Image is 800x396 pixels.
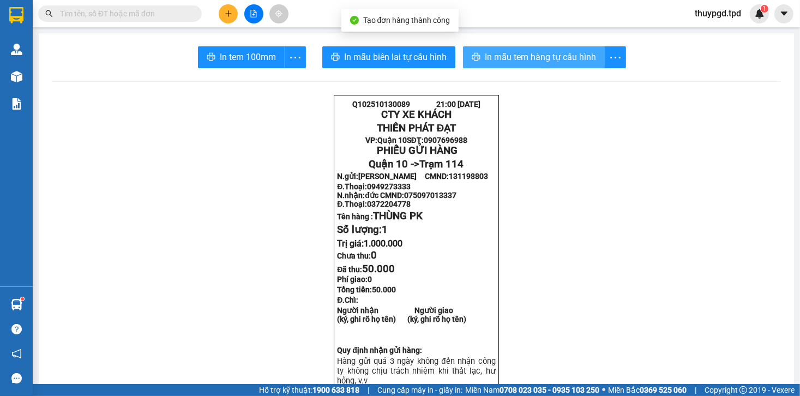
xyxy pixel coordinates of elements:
strong: N.gửi: [337,172,488,181]
span: Hàng gửi quá 3 ngày không đến nhận công ty không chịu trách nhiệm khi thất lạc, hư hỏn... [337,356,495,386]
span: Miền Bắc [608,384,687,396]
img: logo-vxr [9,7,23,23]
strong: Đ.Thoại: [337,182,411,191]
span: file-add [250,10,257,17]
span: 0 [368,275,372,284]
span: Đ.Chỉ: [337,296,358,304]
button: printerIn mẫu tem hàng tự cấu hình [463,46,605,68]
span: [DATE] [458,100,480,109]
span: Gửi: [9,10,26,22]
span: In tem 100mm [220,50,276,64]
span: Tạo đơn hàng thành công [363,16,450,25]
strong: (ký, ghi rõ họ tên) (ký, ghi rõ họ tên) [337,315,466,323]
span: Nhận: [85,10,111,22]
span: Cung cấp máy in - giấy in: [377,384,462,396]
button: printerIn mẫu biên lai tự cấu hình [322,46,455,68]
span: 0949273333 [367,182,411,191]
span: 131198803 [449,172,488,181]
button: plus [219,4,238,23]
span: 1 [762,5,766,13]
div: Quận 10 [9,9,77,22]
span: Trị giá: [337,238,402,249]
span: Hỗ trợ kỹ thuật: [259,384,359,396]
span: Trạm 114 [419,158,464,170]
span: thuypgd.tpd [686,7,750,20]
span: search [45,10,53,17]
span: 50.000 [372,285,396,294]
strong: Người nhận Người giao [337,306,453,315]
span: caret-down [779,9,789,19]
button: more [284,46,306,68]
strong: 1900 633 818 [312,386,359,394]
img: warehouse-icon [11,44,22,55]
span: | [695,384,696,396]
span: 1 [382,224,388,236]
div: Trạm 114 [85,9,172,22]
span: ⚪️ [602,388,605,392]
span: check-circle [350,16,359,25]
span: 075097013337 [404,191,456,200]
span: Q102510130089 [352,100,410,109]
span: aim [275,10,282,17]
strong: 0708 023 035 - 0935 103 250 [500,386,599,394]
span: Quận 10 [377,136,407,145]
span: 50.000 [362,263,395,275]
strong: Chưa thu: [337,251,377,260]
strong: Quy định nhận gửi hàng: [337,346,422,355]
span: 21:00 [436,100,456,109]
strong: VP: SĐT: [365,136,467,145]
span: 1.000.000 [364,238,402,249]
div: Tên hàng: bọc hồng giấy in ( : 1 ) [9,77,172,104]
span: [PERSON_NAME] CMND: [358,172,488,181]
sup: 1 [21,297,24,301]
strong: Phí giao: [337,275,372,284]
span: notification [11,349,22,359]
span: | [368,384,369,396]
img: solution-icon [11,98,22,110]
button: more [604,46,626,68]
button: caret-down [774,4,793,23]
span: CR : [8,58,25,70]
span: plus [225,10,232,17]
img: warehouse-icon [11,71,22,82]
button: printerIn tem 100mm [198,46,285,68]
strong: CTY XE KHÁCH [381,109,452,121]
button: file-add [244,4,263,23]
span: Quận 10 -> [369,158,464,170]
span: Số lượng: [337,224,388,236]
span: 0907696988 [424,136,467,145]
span: PHIẾU GỬI HÀNG [377,145,458,157]
span: printer [472,52,480,63]
strong: Tên hàng : [337,212,423,221]
div: [PERSON_NAME] [85,22,172,35]
input: Tìm tên, số ĐT hoặc mã đơn [60,8,189,20]
strong: Đ.Thoại: [337,200,411,208]
span: đức CMND: [365,191,456,200]
div: 60.000 [8,57,79,70]
sup: 1 [761,5,768,13]
span: 0372204778 [367,200,411,208]
span: message [11,373,22,383]
strong: 0369 525 060 [640,386,687,394]
button: aim [269,4,288,23]
strong: THIÊN PHÁT ĐẠT [377,122,456,134]
span: question-circle [11,324,22,334]
span: printer [331,52,340,63]
div: thanh hoa [9,22,77,35]
span: printer [207,52,215,63]
span: THÙNG PK [373,210,423,222]
span: In mẫu tem hàng tự cấu hình [485,50,596,64]
span: more [605,51,625,64]
span: copyright [739,386,747,394]
span: In mẫu biên lai tự cấu hình [344,50,447,64]
span: Miền Nam [465,384,599,396]
span: 0 [371,249,377,261]
img: icon-new-feature [755,9,765,19]
strong: N.nhận: [337,191,456,200]
img: warehouse-icon [11,299,22,310]
strong: Đã thu: [337,265,395,274]
span: more [285,51,305,64]
span: Tổng tiền: [337,285,396,294]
